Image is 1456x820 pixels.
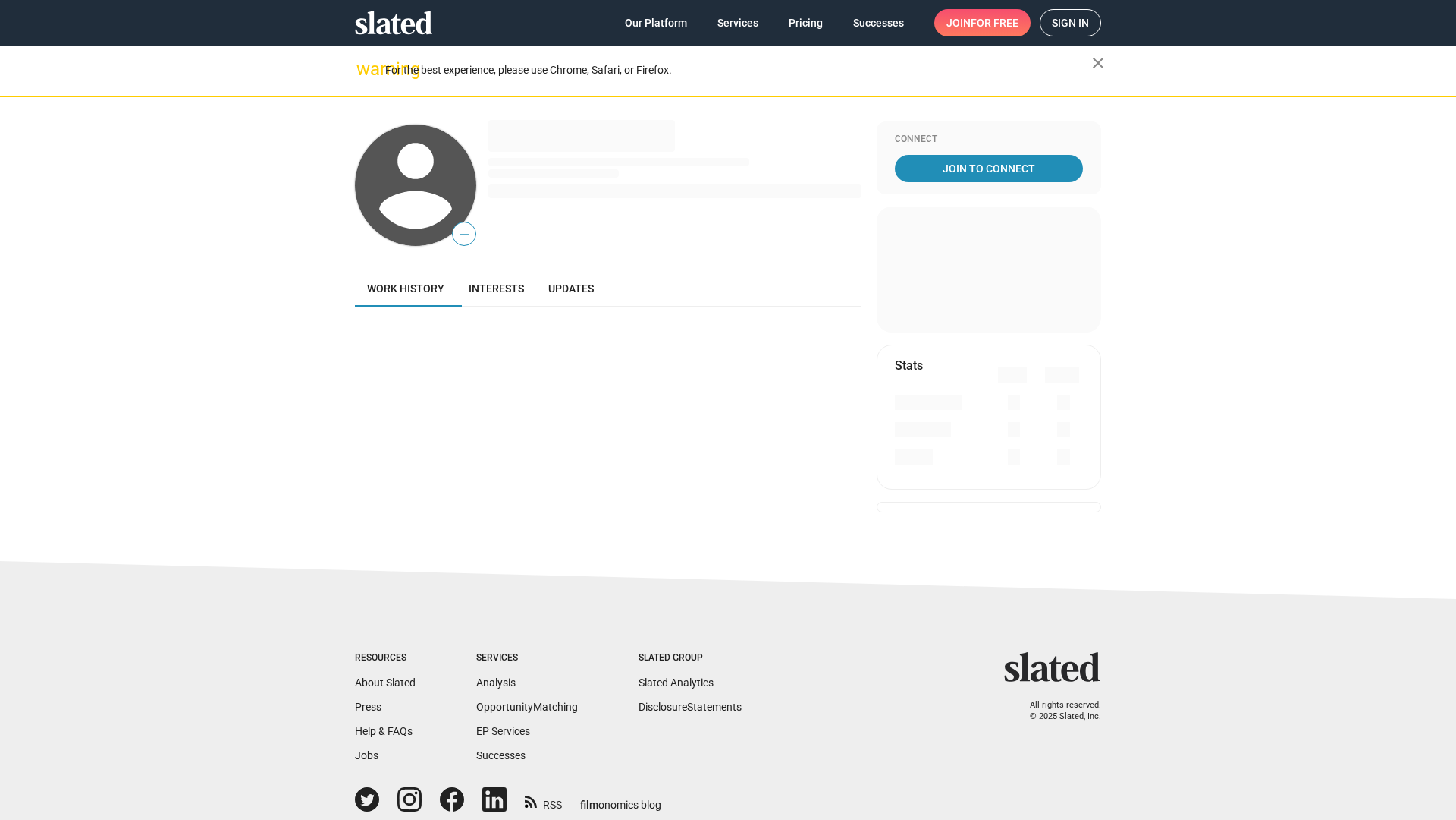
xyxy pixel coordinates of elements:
span: Join To Connect [898,155,1080,182]
span: Interests [469,282,524,295]
span: Updates [548,282,594,295]
div: Resources [355,652,416,664]
mat-icon: warning [356,60,375,78]
span: for free [971,9,1018,36]
span: film [580,799,598,811]
a: DisclosureStatements [639,701,742,713]
span: Sign in [1052,10,1089,36]
a: About Slated [355,676,416,689]
a: Work history [355,270,457,307]
span: — [453,225,475,244]
a: Interests [457,270,536,307]
a: Slated Analytics [639,676,714,689]
div: Services [476,652,578,664]
div: For the best experience, please use Chrome, Safari, or Firefox. [385,60,1092,80]
a: Jobs [355,749,378,762]
a: Analysis [476,676,516,689]
a: Join To Connect [895,155,1083,182]
span: Join [946,9,1018,36]
div: Connect [895,134,1083,146]
span: Our Platform [625,9,687,36]
a: Successes [476,749,526,762]
a: Pricing [777,9,835,36]
a: OpportunityMatching [476,701,578,713]
a: Press [355,701,381,713]
a: Help & FAQs [355,725,413,737]
span: Work history [367,282,444,295]
mat-card-title: Stats [895,358,923,374]
a: Our Platform [613,9,699,36]
span: Successes [853,9,904,36]
a: Sign in [1040,9,1101,36]
a: RSS [525,789,562,812]
a: Joinfor free [934,9,1031,36]
mat-icon: close [1089,54,1107,72]
div: Slated Group [639,652,742,664]
span: Pricing [789,9,823,36]
a: filmonomics blog [580,786,661,812]
p: All rights reserved. © 2025 Slated, Inc. [1014,700,1101,722]
a: Services [705,9,770,36]
a: Successes [841,9,916,36]
a: EP Services [476,725,530,737]
span: Services [717,9,758,36]
a: Updates [536,270,606,307]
